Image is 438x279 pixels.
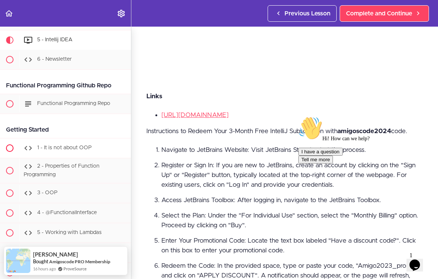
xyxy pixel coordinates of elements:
iframe: chat widget [406,249,430,271]
li: Register or Sign In: If you are new to JetBrains, create an account by clicking on the "Sign Up" ... [161,160,423,190]
span: 16 hours ago [33,265,56,272]
strong: Links [146,93,162,99]
span: 1 - It is not about OOP [37,145,92,150]
a: Complete and Continue [340,5,429,22]
div: 👋Hi! How can we help?I have a questionTell me more [3,3,138,50]
a: [URL][DOMAIN_NAME] [161,112,229,118]
iframe: chat widget [295,113,430,245]
a: ProveSource [63,265,87,272]
a: Amigoscode PRO Membership [49,259,110,264]
button: Tell me more [3,42,38,50]
svg: Settings Menu [117,9,126,18]
span: Bought [33,258,48,264]
span: 5 - Intellij IDEA [37,37,72,42]
a: Previous Lesson [268,5,337,22]
span: Hi! How can we help? [3,22,74,28]
span: Complete and Continue [346,9,412,18]
p: Instructions to Redeem Your 3-Month Free IntelliJ Subscription with code. [146,126,423,137]
span: [PERSON_NAME] [33,251,78,258]
li: Navigate to JetBrains Website: Visit JetBrains Store to start the process. [161,145,423,155]
span: Functional Programming Repo [37,101,110,106]
img: provesource social proof notification image [6,249,30,273]
button: I have a question [3,34,47,42]
span: Previous Lesson [284,9,330,18]
span: 6 - Newsletter [37,57,72,62]
span: 4 - @FunctionalInterface [37,210,97,215]
span: 3 - OOP [37,190,57,195]
li: Select the Plan: Under the "For Individual Use" section, select the "Monthly Billing" option. Pro... [161,211,423,230]
li: Enter Your Promotional Code: Locate the text box labeled "Have a discount code?". Click on this b... [161,236,423,255]
img: :wave: [3,3,27,27]
span: 5 - Working with Lambdas [37,230,102,235]
svg: Back to course curriculum [5,9,14,18]
span: 2 - Properties of Function Programming [24,163,99,177]
li: Access JetBrains Toolbox: After logging in, navigate to the JetBrains Toolbox. [161,195,423,205]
